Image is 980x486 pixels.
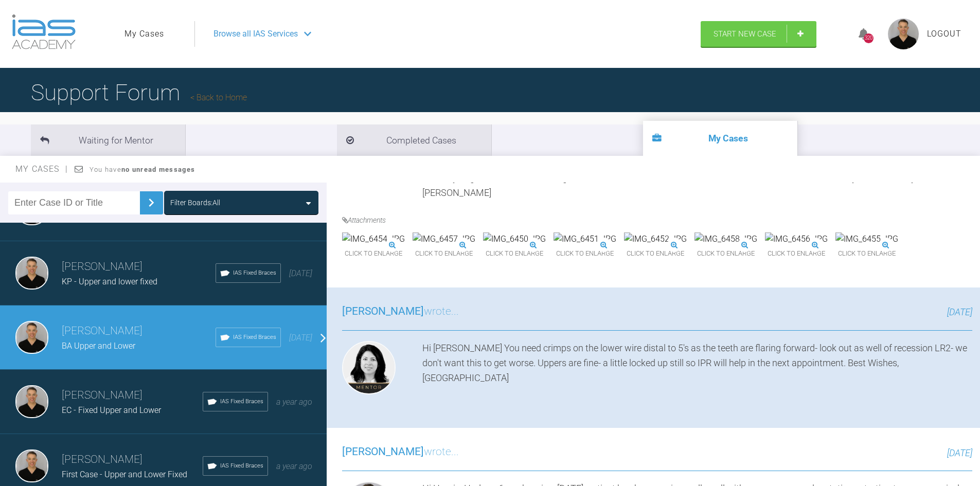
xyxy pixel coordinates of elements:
img: IMG_6454.JPG [342,232,405,246]
span: BA Upper and Lower [62,341,135,351]
span: Click to enlarge [413,246,475,262]
img: IMG_6450.JPG [483,232,546,246]
a: Logout [927,27,961,41]
span: [DATE] [947,447,972,458]
h3: [PERSON_NAME] [62,258,216,276]
span: Click to enlarge [342,246,405,262]
span: Click to enlarge [765,246,828,262]
span: Click to enlarge [835,246,898,262]
img: IMG_6455.JPG [835,232,898,246]
img: Stephen McCrory [15,257,48,290]
img: IMG_6456.JPG [765,232,828,246]
img: IMG_6452.JPG [624,232,687,246]
span: [PERSON_NAME] [342,305,424,317]
span: First Case - Upper and Lower Fixed [62,470,187,479]
span: [PERSON_NAME] [342,445,424,458]
h1: Support Forum [31,75,247,111]
a: Start New Case [701,21,816,47]
span: [DATE] [289,268,312,278]
h3: wrote... [342,303,459,320]
span: IAS Fixed Braces [220,461,263,471]
h4: Attachments [342,214,972,226]
span: My Cases [15,164,68,174]
a: Back to Home [190,93,247,102]
div: Filter Boards: All [170,197,220,208]
span: You have [90,166,195,173]
span: a year ago [276,397,312,407]
span: Start New Case [714,29,776,39]
span: Click to enlarge [483,246,546,262]
h3: wrote... [342,443,459,461]
input: Enter Case ID or Title [8,191,140,214]
span: Click to enlarge [624,246,687,262]
img: IMG_6458.JPG [694,232,757,246]
img: Stephen McCrory [15,385,48,418]
span: IAS Fixed Braces [220,397,263,406]
span: IAS Fixed Braces [233,333,276,342]
li: Completed Cases [337,124,491,156]
h3: [PERSON_NAME] [62,322,216,340]
img: profile.png [888,19,919,49]
a: My Cases [124,27,164,41]
span: Browse all IAS Services [213,27,298,41]
span: KP - Upper and lower fixed [62,277,157,286]
img: IMG_6451.JPG [554,232,616,246]
span: EC - Fixed Upper and Lower [62,405,161,415]
strong: no unread messages [121,166,195,173]
div: Hi [PERSON_NAME] You need crimps on the lower wire distal to 5's as the teeth are flaring forward... [422,341,972,399]
span: Click to enlarge [694,246,757,262]
span: a year ago [276,461,312,471]
img: IMG_6457.JPG [413,232,475,246]
span: [DATE] [289,333,312,343]
div: 320 [864,33,874,43]
img: Stephen McCrory [15,321,48,354]
h3: [PERSON_NAME] [62,387,203,404]
span: [DATE] [947,307,972,317]
span: Click to enlarge [554,246,616,262]
img: Hooria Olsen [342,341,396,394]
span: IAS Fixed Braces [233,268,276,278]
img: Stephen McCrory [15,449,48,482]
li: Waiting for Mentor [31,124,185,156]
li: My Cases [643,121,797,156]
h3: [PERSON_NAME] [62,451,203,469]
img: chevronRight.28bd32b0.svg [143,194,159,211]
img: logo-light.3e3ef733.png [12,14,76,49]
